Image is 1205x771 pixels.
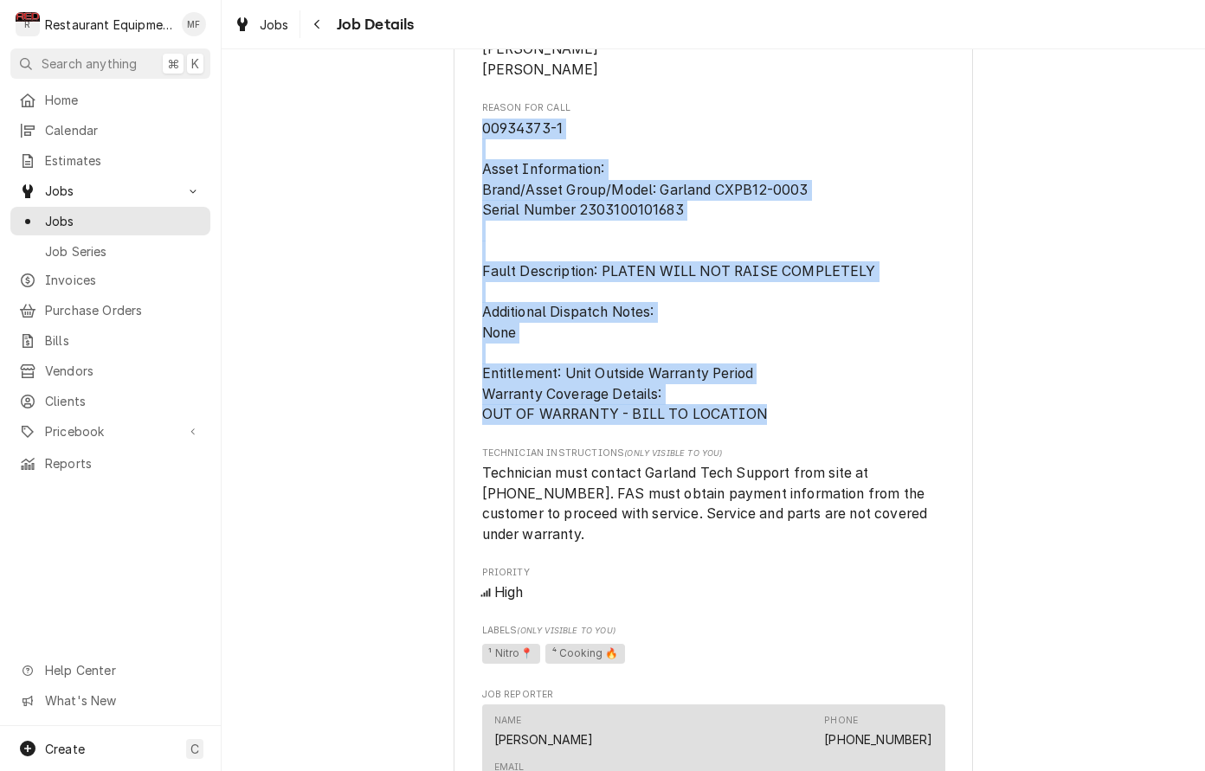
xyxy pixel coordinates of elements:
[10,387,210,415] a: Clients
[517,626,615,635] span: (Only Visible to You)
[10,177,210,205] a: Go to Jobs
[482,644,540,665] span: ¹ Nitro📍
[10,48,210,79] button: Search anything⌘K
[482,582,945,603] div: High
[182,12,206,36] div: MF
[45,331,202,350] span: Bills
[45,121,202,139] span: Calendar
[45,392,202,410] span: Clients
[482,566,945,603] div: Priority
[167,55,179,73] span: ⌘
[45,271,202,289] span: Invoices
[824,714,858,728] div: Phone
[191,55,199,73] span: K
[482,101,945,425] div: Reason For Call
[45,691,200,710] span: What's New
[482,465,931,543] span: Technician must contact Garland Tech Support from site at [PHONE_NUMBER]. FAS must obtain payment...
[824,714,932,749] div: Phone
[45,16,172,34] div: Restaurant Equipment Diagnostics
[45,362,202,380] span: Vendors
[45,661,200,679] span: Help Center
[494,730,594,749] div: [PERSON_NAME]
[45,91,202,109] span: Home
[494,714,522,728] div: Name
[482,61,599,78] span: [PERSON_NAME]
[45,301,202,319] span: Purchase Orders
[494,714,594,749] div: Name
[45,422,176,440] span: Pricebook
[482,447,945,460] span: Technician Instructions
[10,207,210,235] a: Jobs
[45,182,176,200] span: Jobs
[45,242,202,260] span: Job Series
[45,212,202,230] span: Jobs
[10,326,210,355] a: Bills
[332,13,415,36] span: Job Details
[10,357,210,385] a: Vendors
[482,101,945,115] span: Reason For Call
[10,266,210,294] a: Invoices
[482,120,876,423] span: 00934373-1 Asset Information: Brand/Asset Group/Model: Garland CXPB12-0003 Serial Number 23031001...
[10,686,210,715] a: Go to What's New
[260,16,289,34] span: Jobs
[482,688,945,702] span: Job Reporter
[16,12,40,36] div: R
[545,644,626,665] span: ⁴ Cooking 🔥
[10,296,210,324] a: Purchase Orders
[10,116,210,145] a: Calendar
[304,10,332,38] button: Navigate back
[482,447,945,545] div: [object Object]
[16,12,40,36] div: Restaurant Equipment Diagnostics's Avatar
[482,582,945,603] span: Priority
[45,454,202,472] span: Reports
[10,656,210,684] a: Go to Help Center
[10,449,210,478] a: Reports
[10,86,210,114] a: Home
[482,641,945,667] span: [object Object]
[45,151,202,170] span: Estimates
[624,448,722,458] span: (Only Visible to You)
[482,624,945,638] span: Labels
[227,10,296,39] a: Jobs
[10,146,210,175] a: Estimates
[482,566,945,580] span: Priority
[190,740,199,758] span: C
[45,742,85,756] span: Create
[10,237,210,266] a: Job Series
[482,22,945,80] div: Assigned Technician(s)
[824,732,932,747] a: [PHONE_NUMBER]
[482,463,945,545] span: [object Object]
[182,12,206,36] div: Madyson Fisher's Avatar
[10,417,210,446] a: Go to Pricebook
[482,624,945,666] div: [object Object]
[482,119,945,425] span: Reason For Call
[482,39,945,80] span: Assigned Technician(s)
[42,55,137,73] span: Search anything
